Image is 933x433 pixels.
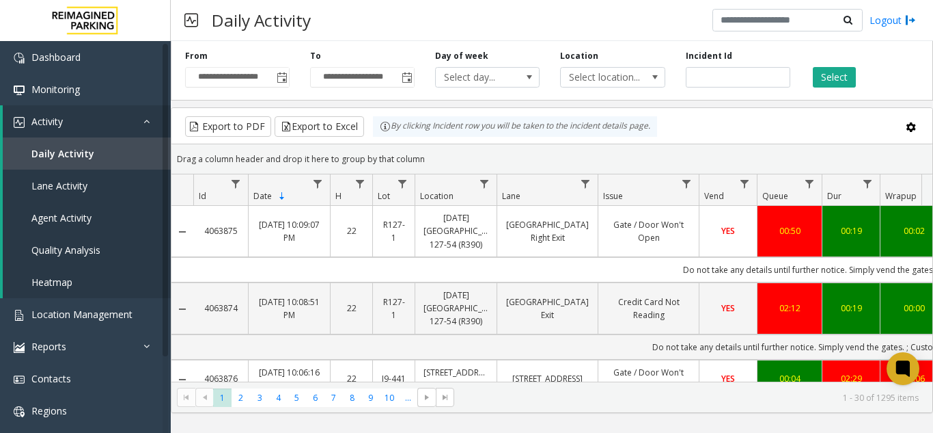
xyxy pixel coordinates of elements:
[14,310,25,321] img: 'icon'
[31,83,80,96] span: Monitoring
[185,116,271,137] button: Export to PDF
[269,389,288,407] span: Page 4
[14,342,25,353] img: 'icon'
[14,85,25,96] img: 'icon'
[14,406,25,417] img: 'icon'
[399,68,414,87] span: Toggle popup
[380,121,391,132] img: infoIcon.svg
[31,276,72,289] span: Heatmap
[171,226,193,237] a: Collapse Details
[335,190,342,202] span: H
[3,137,171,170] a: Daily Activity
[831,372,872,385] a: 02:29
[502,190,520,202] span: Lane
[423,211,488,251] a: [DATE] [GEOGRAPHIC_DATA] 127-54 (R390)
[184,3,198,37] img: pageIcon
[704,190,724,202] span: Vend
[31,211,92,224] span: Agent Activity
[440,392,451,403] span: Go to the last page
[171,374,193,385] a: Collapse Details
[505,218,589,244] a: [GEOGRAPHIC_DATA] Right Exit
[306,389,324,407] span: Page 6
[275,116,364,137] button: Export to Excel
[253,190,272,202] span: Date
[31,51,81,64] span: Dashboard
[686,50,732,62] label: Incident Id
[436,388,454,407] span: Go to the last page
[505,296,589,322] a: [GEOGRAPHIC_DATA] Exit
[423,366,488,392] a: [STREET_ADDRESS] (I)
[859,174,877,193] a: Dur Filter Menu
[905,13,916,27] img: logout
[205,3,318,37] h3: Daily Activity
[251,389,269,407] span: Page 3
[3,234,171,266] a: Quality Analysis
[708,372,749,385] a: YES
[813,67,856,88] button: Select
[339,372,364,385] a: 22
[678,174,696,193] a: Issue Filter Menu
[31,404,67,417] span: Regions
[339,224,364,237] a: 22
[31,179,87,192] span: Lane Activity
[3,105,171,137] a: Activity
[31,340,66,353] span: Reports
[561,68,643,87] span: Select location...
[310,50,321,62] label: To
[475,174,494,193] a: Location Filter Menu
[607,218,691,244] a: Gate / Door Won't Open
[831,302,872,315] div: 00:19
[381,296,406,322] a: R127-1
[201,302,240,315] a: 4063874
[14,374,25,385] img: 'icon'
[201,372,240,385] a: 4063876
[309,174,327,193] a: Date Filter Menu
[417,388,436,407] span: Go to the next page
[766,224,813,237] a: 00:50
[721,373,735,384] span: YES
[257,218,322,244] a: [DATE] 10:09:07 PM
[708,302,749,315] a: YES
[766,372,813,385] a: 00:04
[277,191,288,202] span: Sortable
[576,174,595,193] a: Lane Filter Menu
[31,115,63,128] span: Activity
[257,366,322,392] a: [DATE] 10:06:16 PM
[505,372,589,385] a: [STREET_ADDRESS]
[436,68,518,87] span: Select day...
[766,302,813,315] div: 02:12
[831,224,872,237] a: 00:19
[373,116,657,137] div: By clicking Incident row you will be taken to the incident details page.
[399,389,417,407] span: Page 11
[3,170,171,202] a: Lane Activity
[171,304,193,315] a: Collapse Details
[274,68,289,87] span: Toggle popup
[381,372,406,385] a: I9-441
[607,366,691,392] a: Gate / Door Won't Open
[171,147,932,171] div: Drag a column header and drop it here to group by that column
[885,190,917,202] span: Wrapup
[462,392,919,404] kendo-pager-info: 1 - 30 of 1295 items
[420,190,454,202] span: Location
[393,174,412,193] a: Lot Filter Menu
[762,190,788,202] span: Queue
[736,174,754,193] a: Vend Filter Menu
[31,372,71,385] span: Contacts
[3,266,171,298] a: Heatmap
[800,174,819,193] a: Queue Filter Menu
[339,302,364,315] a: 22
[560,50,598,62] label: Location
[257,296,322,322] a: [DATE] 10:08:51 PM
[827,190,841,202] span: Dur
[361,389,380,407] span: Page 9
[31,308,133,321] span: Location Management
[213,389,232,407] span: Page 1
[324,389,343,407] span: Page 7
[423,289,488,328] a: [DATE] [GEOGRAPHIC_DATA] 127-54 (R390)
[288,389,306,407] span: Page 5
[607,296,691,322] a: Credit Card Not Reading
[869,13,916,27] a: Logout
